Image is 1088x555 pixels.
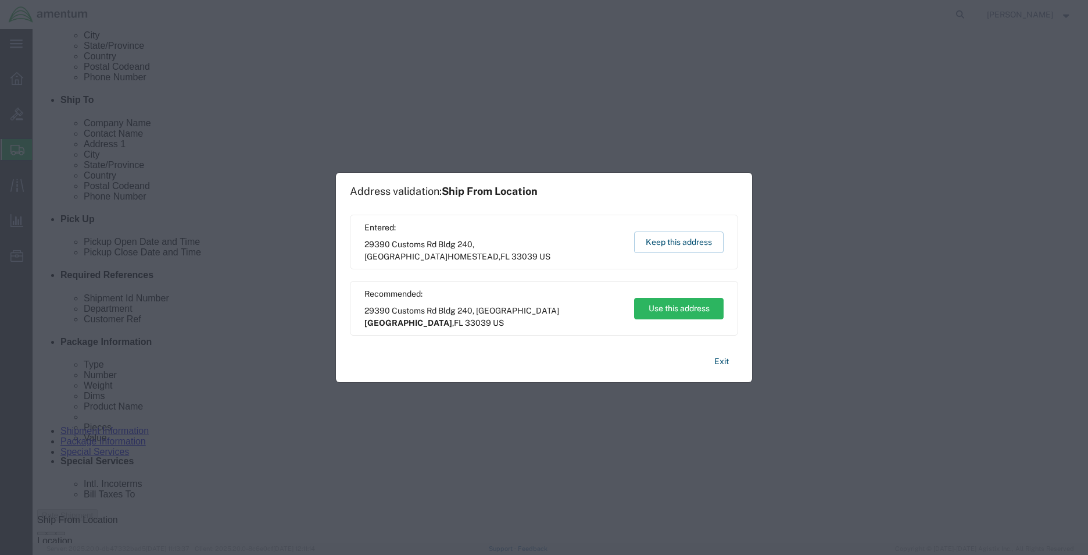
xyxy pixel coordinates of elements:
span: HOMESTEAD [448,252,499,261]
h1: Address validation: [350,185,538,198]
button: Use this address [634,298,724,319]
span: FL [500,252,510,261]
button: Exit [705,351,738,372]
span: Recommended: [364,288,623,300]
span: US [539,252,550,261]
span: 33039 [511,252,538,261]
span: 29390 Customs Rd Bldg 240, [GEOGRAPHIC_DATA] , [364,305,623,329]
span: Entered: [364,222,623,234]
span: 33039 [465,318,491,328]
span: US [493,318,504,328]
span: Ship From Location [442,185,538,197]
span: [GEOGRAPHIC_DATA] [364,318,452,328]
span: FL [454,318,463,328]
span: 29390 Customs Rd Bldg 240, [GEOGRAPHIC_DATA] , [364,239,623,263]
button: Keep this address [634,232,724,253]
